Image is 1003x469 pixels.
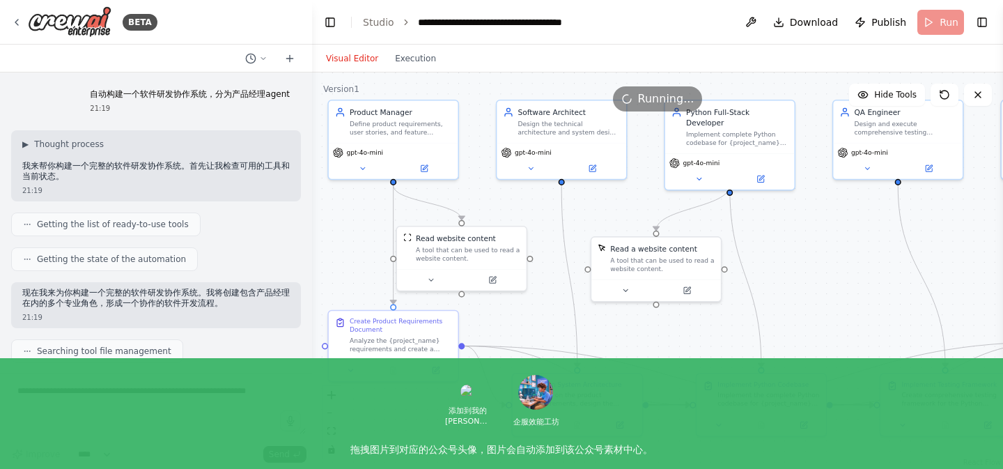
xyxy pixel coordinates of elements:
[768,10,844,35] button: Download
[350,107,451,117] div: Product Manager
[318,50,387,67] button: Visual Editor
[557,185,583,367] g: Edge from 90e6ea64-af15-4940-b787-e3175ec1b743 to b09e18b8-34da-4a50-95c0-bbcc0734cf94
[403,233,412,242] img: ScrapeWebsiteTool
[664,100,795,191] div: Python Full-Stack DeveloperImplement complete Python codebase for {project_name} including backen...
[240,50,273,67] button: Switch to previous chat
[394,162,453,175] button: Open in side panel
[874,89,917,100] span: Hide Tools
[790,15,839,29] span: Download
[22,185,290,196] div: 21:19
[37,346,171,357] span: Searching tool file management
[416,246,520,263] div: A tool that can be used to read a website content.
[28,6,111,38] img: Logo
[658,284,717,297] button: Open in side panel
[123,14,157,31] div: BETA
[388,185,398,305] g: Edge from 88626396-4346-4418-8774-18274b355d88 to 29eb892f-8853-4f1b-a470-d74d6972ea8e
[396,226,527,291] div: ScrapeWebsiteToolRead website contentA tool that can be used to read a website content.
[37,254,186,265] span: Getting the state of the automation
[350,120,451,137] div: Define product requirements, user stories, and feature specifications for {project_name}. Collabo...
[462,274,522,286] button: Open in side panel
[731,173,790,185] button: Open in side panel
[387,50,444,67] button: Execution
[686,107,788,128] div: Python Full-Stack Developer
[518,107,620,117] div: Software Architect
[855,120,956,137] div: Design and execute comprehensive testing strategies for {project_name}. Create test plans, automa...
[591,236,722,302] div: ScrapeElementFromWebsiteToolRead a website contentA tool that can be used to read a website content.
[855,107,956,117] div: QA Engineer
[496,100,628,180] div: Software ArchitectDesign the technical architecture and system design for {project_name}. Create ...
[22,139,104,150] button: ▶Thought process
[363,15,562,29] nav: breadcrumb
[22,312,290,323] div: 21:19
[37,219,189,230] span: Getting the list of ready-to-use tools
[518,120,620,137] div: Design the technical architecture and system design for {project_name}. Create detailed technical...
[388,185,467,220] g: Edge from 88626396-4346-4418-8774-18274b355d88 to 7dfe6771-ad65-48ef-ac60-51b0b4fe2e5e
[350,337,451,353] div: Analyze the {project_name} requirements and create a comprehensive Product Requirements Document ...
[363,17,394,28] a: Studio
[416,233,496,244] div: Read website content
[22,161,290,183] p: 我来帮你构建一个完整的软件研发协作系统。首先让我检查可用的工具和当前状态。
[22,139,29,150] span: ▶
[832,100,964,180] div: QA EngineerDesign and execute comprehensive testing strategies for {project_name}. Create test pl...
[610,244,697,254] div: Read a website content
[22,288,290,309] p: 现在我来为你构建一个完整的软件研发协作系统。我将创建包含产品经理在内的多个专业角色，形成一个协作的软件开发流程。
[327,310,459,382] div: Create Product Requirements DocumentAnalyze the {project_name} requirements and create a comprehe...
[320,13,340,32] button: Hide left sidebar
[899,162,958,175] button: Open in side panel
[849,10,912,35] button: Publish
[34,139,104,150] span: Thought process
[598,244,606,252] img: ScrapeElementFromWebsiteTool
[683,159,720,167] span: gpt-4o-mini
[350,317,451,334] div: Create Product Requirements Document
[851,148,888,157] span: gpt-4o-mini
[323,84,359,95] div: Version 1
[90,89,290,100] p: 自动构建一个软件研发协作系统，分为产品经理agent
[638,91,694,107] span: Running...
[90,103,290,114] div: 21:19
[871,15,906,29] span: Publish
[651,185,735,231] g: Edge from f2e27175-ac44-44e0-95a5-24aad9b22bc9 to edb6c334-c735-4d0e-acb0-a27bc5d69921
[327,100,459,180] div: Product ManagerDefine product requirements, user stories, and feature specifications for {project...
[849,84,925,106] button: Hide Tools
[563,162,622,175] button: Open in side panel
[279,50,301,67] button: Start a new chat
[686,130,788,147] div: Implement complete Python codebase for {project_name} including backend APIs, database models, fr...
[724,185,766,367] g: Edge from f2e27175-ac44-44e0-95a5-24aad9b22bc9 to 992a386c-3db7-447c-8d5b-f68ba8aca790
[515,148,552,157] span: gpt-4o-mini
[972,13,992,32] button: Show right sidebar
[610,256,714,273] div: A tool that can be used to read a website content.
[893,185,951,367] g: Edge from a396f3fa-a4b4-411c-8255-be89798ac83a to 69f2808c-e943-48bc-aafe-650fbfec8420
[346,148,383,157] span: gpt-4o-mini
